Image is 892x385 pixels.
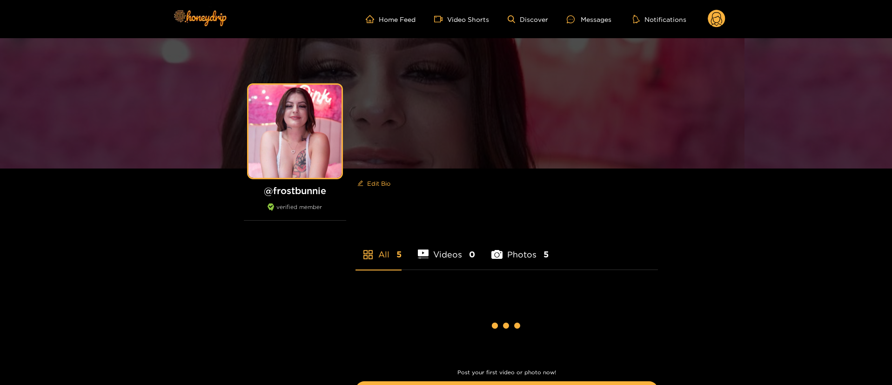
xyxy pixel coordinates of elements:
[469,249,475,260] span: 0
[567,14,611,25] div: Messages
[366,15,379,23] span: home
[357,180,363,187] span: edit
[355,369,658,376] p: Post your first video or photo now!
[367,179,390,188] span: Edit Bio
[355,228,402,270] li: All
[355,176,392,191] button: editEdit Bio
[491,228,549,270] li: Photos
[434,15,489,23] a: Video Shorts
[362,249,374,260] span: appstore
[244,185,346,196] h1: @ frostbunnie
[508,15,548,23] a: Discover
[366,15,416,23] a: Home Feed
[244,203,346,221] div: verified member
[396,249,402,260] span: 5
[630,14,689,24] button: Notifications
[434,15,447,23] span: video-camera
[418,228,476,270] li: Videos
[543,249,549,260] span: 5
